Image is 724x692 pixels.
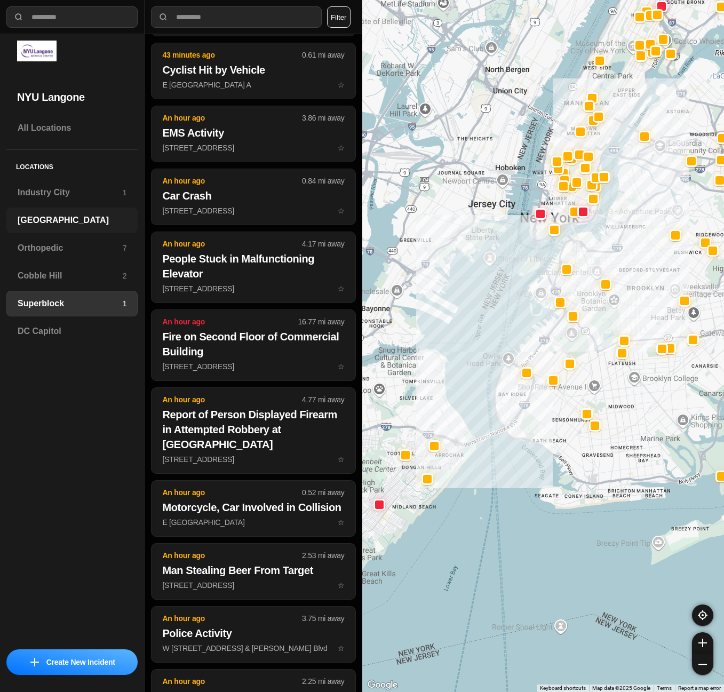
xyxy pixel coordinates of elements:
[162,517,344,528] p: E [GEOGRAPHIC_DATA]
[162,251,344,281] h2: People Stuck in Malfunctioning Elevator
[692,654,713,675] button: zoom-out
[6,235,138,261] a: Orthopedic7
[162,62,344,77] h2: Cyclist Hit by Vehicle
[692,604,713,626] button: recenter
[151,169,355,225] button: An hour ago0.84 mi awayCar Crash[STREET_ADDRESS]star
[338,206,345,215] span: star
[162,205,344,216] p: [STREET_ADDRESS]
[162,238,302,249] p: An hour ago
[698,660,707,669] img: zoom-out
[151,106,355,162] button: An hour ago3.86 mi awayEMS Activity[STREET_ADDRESS]star
[302,550,344,561] p: 2.53 mi away
[151,362,355,371] a: An hour ago16.77 mi awayFire on Second Floor of Commercial Building[STREET_ADDRESS]star
[6,319,138,344] a: DC Capitol
[151,606,355,663] button: An hour ago3.75 mi awayPolice ActivityW [STREET_ADDRESS] & [PERSON_NAME] Blvdstar
[327,6,351,28] button: Filter
[162,188,344,203] h2: Car Crash
[302,176,344,186] p: 0.84 mi away
[302,113,344,123] p: 3.86 mi away
[338,518,345,527] span: star
[18,297,123,310] h3: Superblock
[338,644,345,653] span: star
[302,394,344,405] p: 4.77 mi away
[162,500,344,515] h2: Motorcycle, Car Involved in Collision
[18,214,126,227] h3: [GEOGRAPHIC_DATA]
[162,407,344,452] h2: Report of Person Displayed Firearm in Attempted Robbery at [GEOGRAPHIC_DATA]
[151,284,355,293] a: An hour ago4.17 mi awayPeople Stuck in Malfunctioning Elevator[STREET_ADDRESS]star
[338,284,345,293] span: star
[162,626,344,641] h2: Police Activity
[678,685,721,691] a: Report a map error
[592,685,650,691] span: Map data ©2025 Google
[162,643,344,654] p: W [STREET_ADDRESS] & [PERSON_NAME] Blvd
[151,309,355,381] button: An hour ago16.77 mi awayFire on Second Floor of Commercial Building[STREET_ADDRESS]star
[162,613,302,624] p: An hour ago
[298,316,344,327] p: 16.77 mi away
[6,115,138,141] a: All Locations
[162,283,344,294] p: [STREET_ADDRESS]
[151,543,355,600] button: An hour ago2.53 mi awayMan Stealing Beer From Target[STREET_ADDRESS]star
[302,613,344,624] p: 3.75 mi away
[338,144,345,152] span: star
[17,90,127,105] h2: NYU Langone
[302,238,344,249] p: 4.17 mi away
[151,580,355,590] a: An hour ago2.53 mi awayMan Stealing Beer From Target[STREET_ADDRESS]star
[162,361,344,372] p: [STREET_ADDRESS]
[692,632,713,654] button: zoom-in
[162,125,344,140] h2: EMS Activity
[540,685,586,692] button: Keyboard shortcuts
[162,487,302,498] p: An hour ago
[162,676,302,687] p: An hour ago
[6,263,138,289] a: Cobble Hill2
[151,206,355,215] a: An hour ago0.84 mi awayCar Crash[STREET_ADDRESS]star
[6,291,138,316] a: Superblock1
[162,329,344,359] h2: Fire on Second Floor of Commercial Building
[6,649,138,675] button: iconCreate New Incident
[162,580,344,591] p: [STREET_ADDRESS]
[18,186,123,199] h3: Industry City
[151,143,355,152] a: An hour ago3.86 mi awayEMS Activity[STREET_ADDRESS]star
[17,41,57,61] img: logo
[338,455,345,464] span: star
[30,658,39,666] img: icon
[123,298,127,309] p: 1
[698,610,707,620] img: recenter
[151,80,355,89] a: 43 minutes ago0.61 mi awayCyclist Hit by VehicleE [GEOGRAPHIC_DATA] Astar
[162,394,302,405] p: An hour ago
[365,678,400,692] img: Google
[302,50,344,60] p: 0.61 mi away
[338,362,345,371] span: star
[162,79,344,90] p: E [GEOGRAPHIC_DATA] A
[18,122,126,134] h3: All Locations
[657,685,672,691] a: Terms
[6,150,138,180] h5: Locations
[18,325,126,338] h3: DC Capitol
[162,550,302,561] p: An hour ago
[13,12,24,22] img: search
[46,657,115,667] p: Create New Incident
[162,454,344,465] p: [STREET_ADDRESS]
[6,180,138,205] a: Industry City1
[162,142,344,153] p: [STREET_ADDRESS]
[18,242,123,254] h3: Orthopedic
[123,243,127,253] p: 7
[302,487,344,498] p: 0.52 mi away
[151,480,355,537] button: An hour ago0.52 mi awayMotorcycle, Car Involved in CollisionE [GEOGRAPHIC_DATA]star
[151,455,355,464] a: An hour ago4.77 mi awayReport of Person Displayed Firearm in Attempted Robbery at [GEOGRAPHIC_DAT...
[151,387,355,474] button: An hour ago4.77 mi awayReport of Person Displayed Firearm in Attempted Robbery at [GEOGRAPHIC_DAT...
[151,643,355,653] a: An hour ago3.75 mi awayPolice ActivityW [STREET_ADDRESS] & [PERSON_NAME] Blvdstar
[162,316,298,327] p: An hour ago
[158,12,169,22] img: search
[162,176,302,186] p: An hour ago
[162,50,302,60] p: 43 minutes ago
[18,269,123,282] h3: Cobble Hill
[151,518,355,527] a: An hour ago0.52 mi awayMotorcycle, Car Involved in CollisionE [GEOGRAPHIC_DATA]star
[698,639,707,647] img: zoom-in
[123,271,127,281] p: 2
[365,678,400,692] a: Open this area in Google Maps (opens a new window)
[123,187,127,198] p: 1
[338,581,345,590] span: star
[162,563,344,578] h2: Man Stealing Beer From Target
[151,43,355,99] button: 43 minutes ago0.61 mi awayCyclist Hit by VehicleE [GEOGRAPHIC_DATA] Astar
